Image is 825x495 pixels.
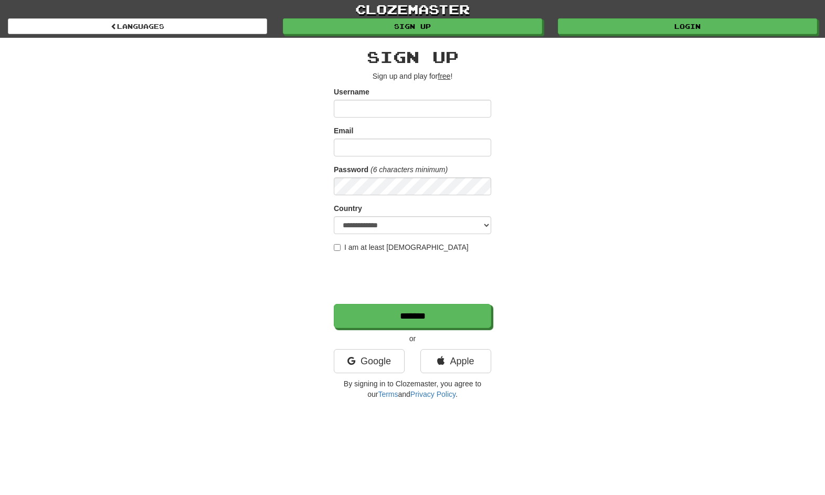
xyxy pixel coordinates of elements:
[283,18,542,34] a: Sign up
[334,242,469,252] label: I am at least [DEMOGRAPHIC_DATA]
[334,164,368,175] label: Password
[334,203,362,214] label: Country
[334,258,493,299] iframe: reCAPTCHA
[334,71,491,81] p: Sign up and play for !
[378,390,398,398] a: Terms
[334,244,341,251] input: I am at least [DEMOGRAPHIC_DATA]
[410,390,456,398] a: Privacy Policy
[334,87,369,97] label: Username
[334,333,491,344] p: or
[420,349,491,373] a: Apple
[558,18,817,34] a: Login
[371,165,448,174] em: (6 characters minimum)
[334,349,405,373] a: Google
[334,125,353,136] label: Email
[334,48,491,66] h2: Sign up
[8,18,267,34] a: Languages
[334,378,491,399] p: By signing in to Clozemaster, you agree to our and .
[438,72,450,80] u: free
